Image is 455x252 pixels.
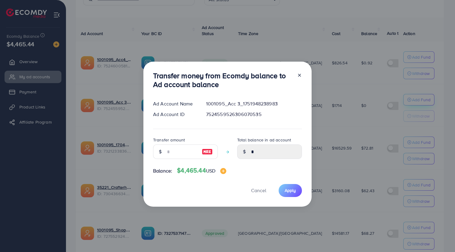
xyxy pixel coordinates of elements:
[153,167,172,174] span: Balance:
[220,168,226,174] img: image
[285,187,296,193] span: Apply
[279,184,302,197] button: Apply
[237,137,291,143] label: Total balance in ad account
[148,111,201,118] div: Ad Account ID
[201,100,307,107] div: 1001095_Acc 3_1751948238983
[206,167,215,174] span: USD
[153,71,292,89] h3: Transfer money from Ecomdy balance to Ad account balance
[153,137,185,143] label: Transfer amount
[148,100,201,107] div: Ad Account Name
[429,225,450,247] iframe: Chat
[201,111,307,118] div: 7524559526306070535
[244,184,274,197] button: Cancel
[251,187,266,194] span: Cancel
[202,148,213,155] img: image
[177,167,226,174] h4: $4,465.44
